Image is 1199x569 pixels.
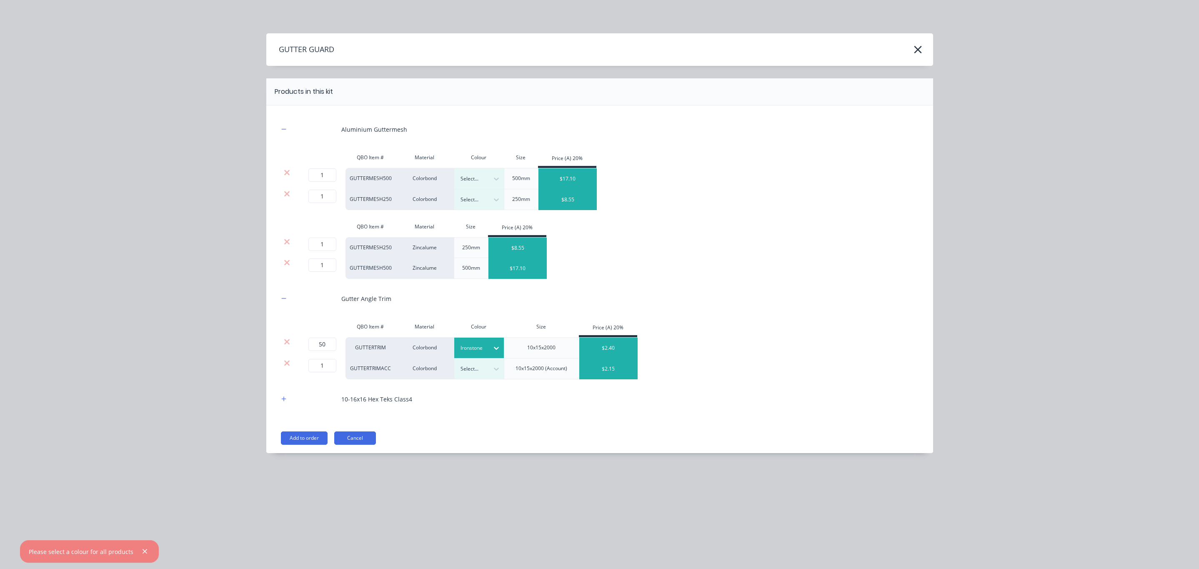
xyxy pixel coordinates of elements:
input: ? [308,190,336,203]
div: Price (A) 20% [488,221,546,237]
div: 10-16x16 Hex Teks Class4 [341,395,412,404]
div: Colour [454,149,504,166]
div: Price (A) 20% [538,151,596,168]
div: Colorbond [395,337,454,358]
div: 500mm [454,258,488,279]
div: Size [504,318,579,335]
div: $8.55 [538,189,597,210]
div: $17.10 [488,258,547,279]
div: Colour [454,318,504,335]
div: $2.40 [579,338,638,358]
div: QBO Item # [345,218,395,235]
div: Please select a colour for all products [29,547,133,556]
input: ? [308,238,336,251]
button: Add to order [281,431,328,445]
div: $8.55 [488,238,547,258]
div: Gutter Angle Trim [341,294,391,303]
div: Zincalume [395,258,454,279]
div: 10x15x2000 [504,337,579,358]
div: 500mm [504,168,538,189]
div: 250mm [504,189,538,210]
div: Colorbond [395,358,454,379]
div: Aluminium Guttermesh [341,125,407,134]
div: GUTTERTRIM [345,337,395,358]
div: Colorbond [395,168,454,189]
div: Zincalume [395,237,454,258]
button: Cancel [334,431,376,445]
div: 10x15x2000 (Account) [504,358,579,379]
div: QBO Item # [345,318,395,335]
div: Price (A) 20% [579,321,637,337]
div: Material [395,318,454,335]
div: $17.10 [538,168,597,189]
div: Colorbond [395,189,454,210]
input: ? [308,168,336,182]
div: $2.15 [579,358,638,379]
input: ? [308,359,336,372]
h4: GUTTER GUARD [266,42,334,58]
div: GUTTERMESH250 [345,189,395,210]
div: Products in this kit [275,87,333,97]
div: GUTTERTRIMACC [345,358,395,379]
div: QBO Item # [345,149,395,166]
div: Size [454,218,488,235]
div: GUTTERMESH250 [345,237,395,258]
input: ? [308,338,336,351]
div: Material [395,218,454,235]
div: GUTTERMESH500 [345,168,395,189]
div: Size [504,149,538,166]
div: Material [395,149,454,166]
div: GUTTERMESH500 [345,258,395,279]
div: 250mm [454,237,488,258]
input: ? [308,258,336,272]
